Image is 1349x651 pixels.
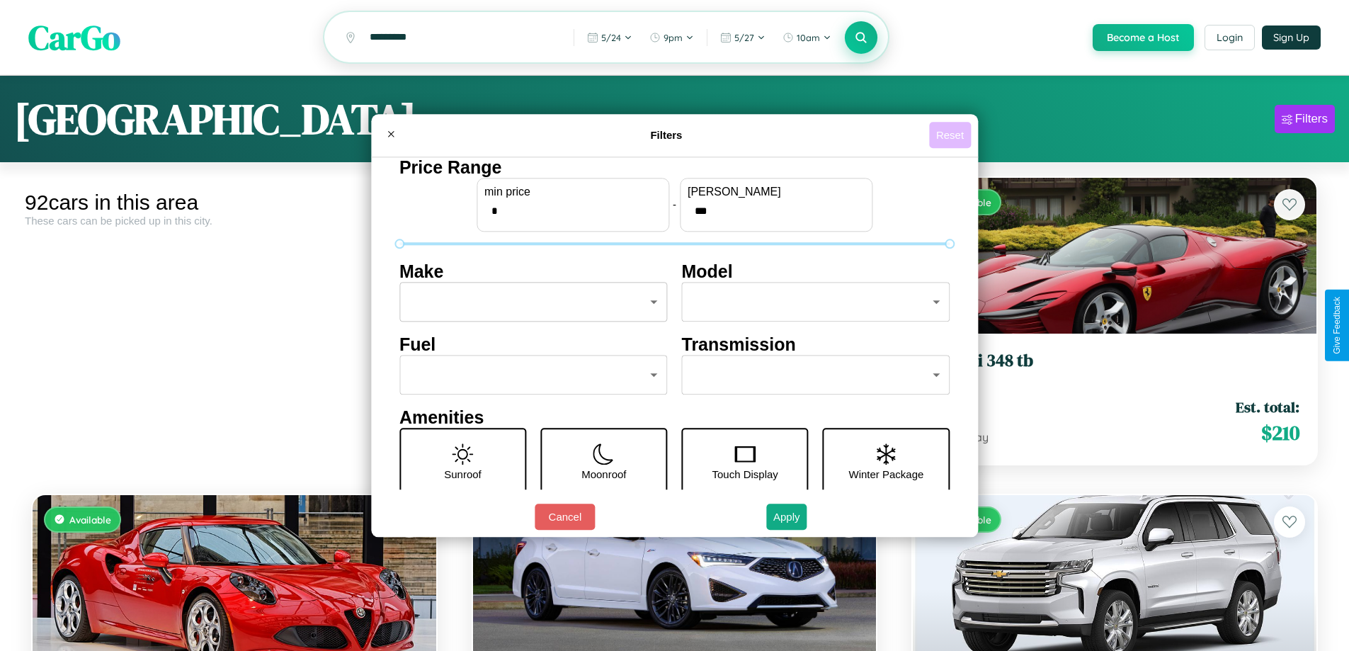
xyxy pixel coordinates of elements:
[682,334,950,355] h4: Transmission
[1295,112,1328,126] div: Filters
[849,465,924,484] p: Winter Package
[929,122,971,148] button: Reset
[399,407,950,428] h4: Amenities
[1275,105,1335,133] button: Filters
[14,90,416,148] h1: [GEOGRAPHIC_DATA]
[484,186,661,198] label: min price
[1262,26,1321,50] button: Sign Up
[930,351,1299,385] a: Ferrari 348 tb2021
[1205,25,1255,50] button: Login
[734,32,754,43] span: 5 / 27
[688,186,865,198] label: [PERSON_NAME]
[444,465,482,484] p: Sunroof
[399,157,950,178] h4: Price Range
[580,26,639,49] button: 5/24
[766,504,807,530] button: Apply
[404,129,929,141] h4: Filters
[399,261,668,282] h4: Make
[664,32,683,43] span: 9pm
[535,504,595,530] button: Cancel
[69,514,111,526] span: Available
[581,465,626,484] p: Moonroof
[1236,397,1299,417] span: Est. total:
[1261,419,1299,447] span: $ 210
[930,351,1299,371] h3: Ferrari 348 tb
[601,32,621,43] span: 5 / 24
[775,26,838,49] button: 10am
[399,334,668,355] h4: Fuel
[25,215,444,227] div: These cars can be picked up in this city.
[673,195,676,214] p: -
[25,191,444,215] div: 92 cars in this area
[797,32,820,43] span: 10am
[682,261,950,282] h4: Model
[1332,297,1342,354] div: Give Feedback
[642,26,701,49] button: 9pm
[712,465,778,484] p: Touch Display
[1093,24,1194,51] button: Become a Host
[713,26,773,49] button: 5/27
[28,14,120,61] span: CarGo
